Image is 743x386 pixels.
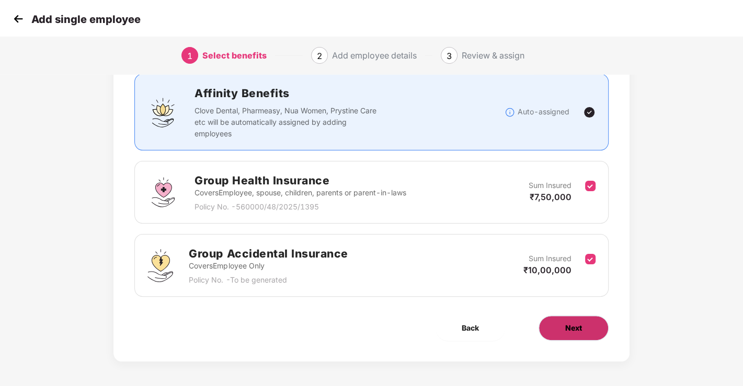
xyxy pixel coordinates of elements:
[202,47,267,64] div: Select benefits
[189,260,348,272] p: Covers Employee Only
[523,265,571,275] span: ₹10,00,000
[529,253,571,264] p: Sum Insured
[530,192,571,202] span: ₹7,50,000
[518,106,569,118] p: Auto-assigned
[447,51,452,61] span: 3
[332,47,417,64] div: Add employee details
[529,180,571,191] p: Sum Insured
[436,315,505,341] button: Back
[462,322,479,334] span: Back
[195,201,406,213] p: Policy No. - 560000/48/2025/1395
[565,322,582,334] span: Next
[147,177,179,208] img: svg+xml;base64,PHN2ZyBpZD0iR3JvdXBfSGVhbHRoX0luc3VyYW5jZSIgZGF0YS1uYW1lPSJHcm91cCBIZWFsdGggSW5zdX...
[505,107,515,118] img: svg+xml;base64,PHN2ZyBpZD0iSW5mb18tXzMyeDMyIiBkYXRhLW5hbWU9IkluZm8gLSAzMngzMiIgeG1sbnM9Imh0dHA6Ly...
[462,47,524,64] div: Review & assign
[147,97,179,128] img: svg+xml;base64,PHN2ZyBpZD0iQWZmaW5pdHlfQmVuZWZpdHMiIGRhdGEtbmFtZT0iQWZmaW5pdHkgQmVuZWZpdHMiIHhtbG...
[10,11,26,27] img: svg+xml;base64,PHN2ZyB4bWxucz0iaHR0cDovL3d3dy53My5vcmcvMjAwMC9zdmciIHdpZHRoPSIzMCIgaGVpZ2h0PSIzMC...
[147,249,173,282] img: svg+xml;base64,PHN2ZyB4bWxucz0iaHR0cDovL3d3dy53My5vcmcvMjAwMC9zdmciIHdpZHRoPSI0OS4zMjEiIGhlaWdodD...
[317,51,322,61] span: 2
[195,187,406,198] p: Covers Employee, spouse, children, parents or parent-in-laws
[187,51,192,61] span: 1
[583,106,596,119] img: svg+xml;base64,PHN2ZyBpZD0iVGljay0yNHgyNCIgeG1sbnM9Imh0dHA6Ly93d3cudzMub3JnLzIwMDAvc3ZnIiB3aWR0aD...
[195,85,505,102] h2: Affinity Benefits
[195,105,381,139] p: Clove Dental, Pharmeasy, Nua Women, Prystine Care etc will be automatically assigned by adding em...
[189,245,348,262] h2: Group Accidental Insurance
[31,13,141,26] p: Add single employee
[195,172,406,189] h2: Group Health Insurance
[189,274,348,286] p: Policy No. - To be generated
[539,315,609,341] button: Next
